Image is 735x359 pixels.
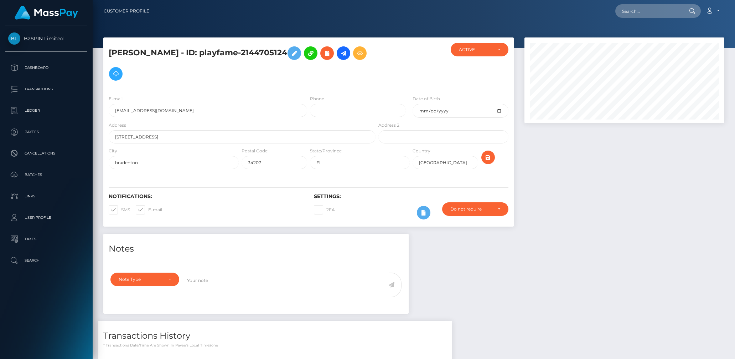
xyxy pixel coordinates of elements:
[5,102,87,120] a: Ledger
[5,166,87,184] a: Batches
[310,96,324,102] label: Phone
[15,6,78,20] img: MassPay Logo
[103,330,447,342] h4: Transactions History
[242,148,268,154] label: Postal Code
[110,273,179,286] button: Note Type
[8,170,84,180] p: Batches
[8,127,84,137] p: Payees
[5,209,87,227] a: User Profile
[8,212,84,223] p: User Profile
[451,43,508,56] button: ACTIVE
[314,205,335,214] label: 2FA
[109,148,117,154] label: City
[459,47,492,52] div: ACTIVE
[8,191,84,202] p: Links
[8,84,84,95] p: Transactions
[8,32,20,45] img: B2SPIN Limited
[378,122,399,128] label: Address 2
[109,243,403,255] h4: Notes
[413,148,430,154] label: Country
[136,205,162,214] label: E-mail
[314,193,508,199] h6: Settings:
[5,230,87,248] a: Taxes
[109,122,126,128] label: Address
[8,148,84,159] p: Cancellations
[5,187,87,205] a: Links
[5,145,87,162] a: Cancellations
[5,35,87,42] span: B2SPIN Limited
[104,4,149,19] a: Customer Profile
[8,105,84,116] p: Ledger
[109,96,123,102] label: E-mail
[8,255,84,266] p: Search
[109,205,130,214] label: SMS
[119,277,163,282] div: Note Type
[450,206,492,212] div: Do not require
[310,148,342,154] label: State/Province
[5,80,87,98] a: Transactions
[413,96,440,102] label: Date of Birth
[5,252,87,269] a: Search
[8,234,84,244] p: Taxes
[8,62,84,73] p: Dashboard
[5,59,87,77] a: Dashboard
[337,46,350,60] a: Initiate Payout
[5,123,87,141] a: Payees
[109,193,303,199] h6: Notifications:
[615,4,682,18] input: Search...
[109,43,372,84] h5: [PERSON_NAME] - ID: playfame-2144705124
[442,202,508,216] button: Do not require
[103,343,447,348] p: * Transactions date/time are shown in payee's local timezone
